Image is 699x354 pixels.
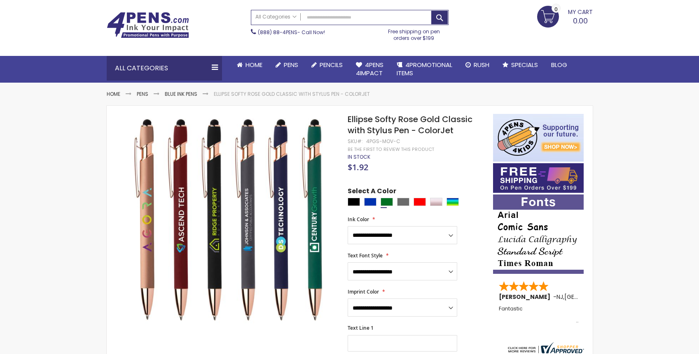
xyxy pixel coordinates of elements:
a: (888) 88-4PENS [258,29,297,36]
span: Pencils [320,60,343,69]
span: Pens [284,60,298,69]
a: Pens [269,56,305,74]
span: $1.92 [348,162,368,173]
span: 4Pens 4impact [356,60,383,77]
a: 0.00 0 [537,6,593,26]
span: Text Font Style [348,252,383,259]
a: Blog [545,56,574,74]
a: Blue ink Pens [165,90,197,97]
div: Free shipping on pen orders over $199 [379,25,449,42]
div: All Categories [107,56,222,81]
div: 4PGS-MOV-C [366,138,400,145]
div: Blue [364,198,376,206]
span: Rush [474,60,489,69]
span: - Call Now! [258,29,325,36]
a: 4Pens4impact [349,56,390,83]
a: Home [230,56,269,74]
a: Home [107,90,120,97]
div: Red [414,198,426,206]
a: Specials [496,56,545,74]
a: Pencils [305,56,349,74]
div: Availability [348,154,370,160]
div: Assorted [447,198,459,206]
span: Text Line 1 [348,324,374,331]
span: 4PROMOTIONAL ITEMS [397,60,452,77]
span: All Categories [255,14,297,20]
div: Fantastic [499,306,579,324]
span: [PERSON_NAME] [499,293,553,301]
span: 0 [554,5,558,13]
span: In stock [348,153,370,160]
div: Green [381,198,393,206]
div: Rose Gold [430,198,442,206]
li: Ellipse Softy Rose Gold Classic with Stylus Pen - ColorJet [214,91,370,97]
span: Blog [551,60,567,69]
a: Pens [137,90,148,97]
span: Select A Color [348,187,396,198]
div: Black [348,198,360,206]
img: 4Pens Custom Pens and Promotional Products [107,12,189,38]
span: Home [245,60,262,69]
img: Ellipse Softy Rose Gold Classic with Stylus Pen - ColorJet [123,113,337,326]
span: Imprint Color [348,288,379,295]
img: font-personalization-examples [493,194,584,274]
img: 4pens 4 kids [493,114,584,162]
a: 4PROMOTIONALITEMS [390,56,459,83]
img: Free shipping on orders over $199 [493,163,584,193]
span: 0.00 [573,16,588,26]
a: Rush [459,56,496,74]
strong: SKU [348,138,363,145]
span: Specials [511,60,538,69]
span: Ellipse Softy Rose Gold Classic with Stylus Pen - ColorJet [348,113,472,136]
span: Ink Color [348,216,369,223]
a: Be the first to review this product [348,146,434,153]
a: All Categories [251,10,301,24]
div: Grey [397,198,409,206]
